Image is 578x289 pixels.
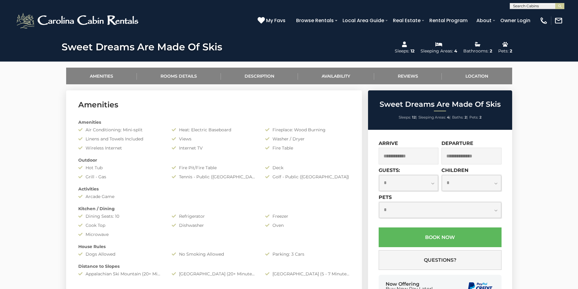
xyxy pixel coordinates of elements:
a: Amenities [66,68,137,84]
li: | [418,113,451,121]
label: Children [441,167,468,173]
button: Book Now [379,227,502,247]
div: Dogs Allowed [74,251,167,257]
div: Outdoor [74,157,354,163]
strong: 2 [479,115,482,119]
label: Pets [379,194,392,200]
a: Reviews [374,68,442,84]
button: Questions? [379,250,502,270]
div: [GEOGRAPHIC_DATA] (20+ Minutes Drive) [167,271,261,277]
span: Sleeping Areas: [418,115,446,119]
span: My Favs [266,17,286,24]
img: mail-regular-white.png [554,16,563,25]
div: Amenities [74,119,354,125]
div: Oven [261,222,354,228]
div: Dining Seats: 10 [74,213,167,219]
a: About [473,15,495,26]
h2: Sweet Dreams Are Made Of Skis [370,100,511,108]
div: Views [167,136,261,142]
div: Internet TV [167,145,261,151]
div: Grill - Gas [74,174,167,180]
div: Refrigerator [167,213,261,219]
label: Departure [441,140,473,146]
div: Arcade Game [74,193,167,200]
div: Appalachian Ski Mountain (20+ Minute Drive) [74,271,167,277]
div: [GEOGRAPHIC_DATA] (5 - 7 Minute Drive) [261,271,354,277]
a: Owner Login [497,15,533,26]
div: Cook Top [74,222,167,228]
img: White-1-2.png [15,12,141,30]
div: Washer / Dryer [261,136,354,142]
div: Dishwasher [167,222,261,228]
div: Air Conditioning: Mini-split [74,127,167,133]
a: My Favs [258,17,287,25]
img: phone-regular-white.png [539,16,548,25]
div: House Rules [74,244,354,250]
div: Kitchen / Dining [74,206,354,212]
a: Real Estate [390,15,424,26]
div: Tennis - Public ([GEOGRAPHIC_DATA]) [167,174,261,180]
span: Baths: [452,115,464,119]
div: Parking: 3 Cars [261,251,354,257]
span: Sleeps: [399,115,411,119]
a: Rooms Details [137,68,221,84]
div: Microwave [74,231,167,237]
div: Golf - Public ([GEOGRAPHIC_DATA]) [261,174,354,180]
label: Arrive [379,140,398,146]
a: Rental Program [426,15,471,26]
div: Deck [261,165,354,171]
li: | [399,113,417,121]
h3: Amenities [78,99,350,110]
div: Fireplace: Wood Burning [261,127,354,133]
span: Pets: [469,115,478,119]
div: Freezer [261,213,354,219]
a: Availability [298,68,374,84]
div: Hot Tub [74,165,167,171]
a: Description [221,68,298,84]
a: Location [442,68,512,84]
strong: 12 [412,115,416,119]
div: Fire Pit/Fire Table [167,165,261,171]
label: Guests: [379,167,400,173]
li: | [452,113,468,121]
div: Fire Table [261,145,354,151]
div: Heat: Electric Baseboard [167,127,261,133]
strong: 2 [465,115,467,119]
strong: 4 [447,115,449,119]
a: Local Area Guide [340,15,387,26]
div: Linens and Towels Included [74,136,167,142]
div: Activities [74,186,354,192]
div: No Smoking Allowed [167,251,261,257]
a: Browse Rentals [293,15,337,26]
div: Wireless Internet [74,145,167,151]
div: Distance to Slopes [74,263,354,269]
